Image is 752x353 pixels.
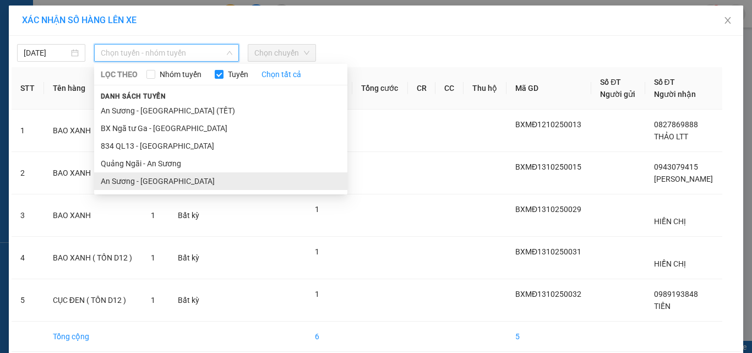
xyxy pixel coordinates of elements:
[515,247,581,256] span: BXMĐ1310250031
[169,237,209,279] td: Bất kỳ
[44,194,142,237] td: BAO XANH
[22,15,137,25] span: XÁC NHẬN SỐ HÀNG LÊN XE
[12,110,44,152] td: 1
[435,67,464,110] th: CC
[6,59,76,84] li: VP Bến xe Miền Đông
[44,322,142,352] td: Tổng cộng
[712,6,743,36] button: Close
[94,155,347,172] li: Quảng Ngãi - An Sương
[254,45,309,61] span: Chọn chuyến
[506,67,591,110] th: Mã GD
[94,91,173,101] span: Danh sách tuyến
[151,296,155,305] span: 1
[151,211,155,220] span: 1
[515,162,581,171] span: BXMĐ1310250015
[101,68,138,80] span: LỌC THEO
[654,78,675,86] span: Số ĐT
[94,172,347,190] li: An Sương - [GEOGRAPHIC_DATA]
[224,68,253,80] span: Tuyến
[723,16,732,25] span: close
[76,59,146,96] li: VP Bến xe [GEOGRAPHIC_DATA]
[506,322,591,352] td: 5
[226,50,233,56] span: down
[44,279,142,322] td: CỤC ĐEN ( TỒN D12 )
[654,302,671,311] span: TIẾN
[12,194,44,237] td: 3
[151,253,155,262] span: 1
[94,137,347,155] li: 834 QL13 - [GEOGRAPHIC_DATA]
[12,152,44,194] td: 2
[315,205,319,214] span: 1
[515,120,581,129] span: BXMĐ1210250013
[654,120,698,129] span: 0827869888
[315,247,319,256] span: 1
[408,67,436,110] th: CR
[24,47,69,59] input: 14/10/2025
[654,162,698,171] span: 0943079415
[94,120,347,137] li: BX Ngã tư Ga - [GEOGRAPHIC_DATA]
[515,290,581,298] span: BXMĐ1310250032
[600,78,621,86] span: Số ĐT
[44,152,142,194] td: BAO XANH
[12,279,44,322] td: 5
[44,237,142,279] td: BAO XANH ( TỒN D12 )
[654,90,696,99] span: Người nhận
[352,67,407,110] th: Tổng cước
[654,217,686,226] span: HIỀN CHỊ
[654,132,688,141] span: THẢO LTT
[169,279,209,322] td: Bất kỳ
[464,67,506,110] th: Thu hộ
[315,290,319,298] span: 1
[12,237,44,279] td: 4
[261,68,301,80] a: Chọn tất cả
[306,322,352,352] td: 6
[169,194,209,237] td: Bất kỳ
[654,175,713,183] span: [PERSON_NAME]
[44,67,142,110] th: Tên hàng
[654,259,686,268] span: HIỀN CHỊ
[6,6,160,47] li: Rạng Đông Buslines
[12,67,44,110] th: STT
[101,45,232,61] span: Chọn tuyến - nhóm tuyến
[94,102,347,120] li: An Sương - [GEOGRAPHIC_DATA] (TẾT)
[44,110,142,152] td: BAO XANH
[155,68,206,80] span: Nhóm tuyến
[654,290,698,298] span: 0989193848
[515,205,581,214] span: BXMĐ1310250029
[600,90,635,99] span: Người gửi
